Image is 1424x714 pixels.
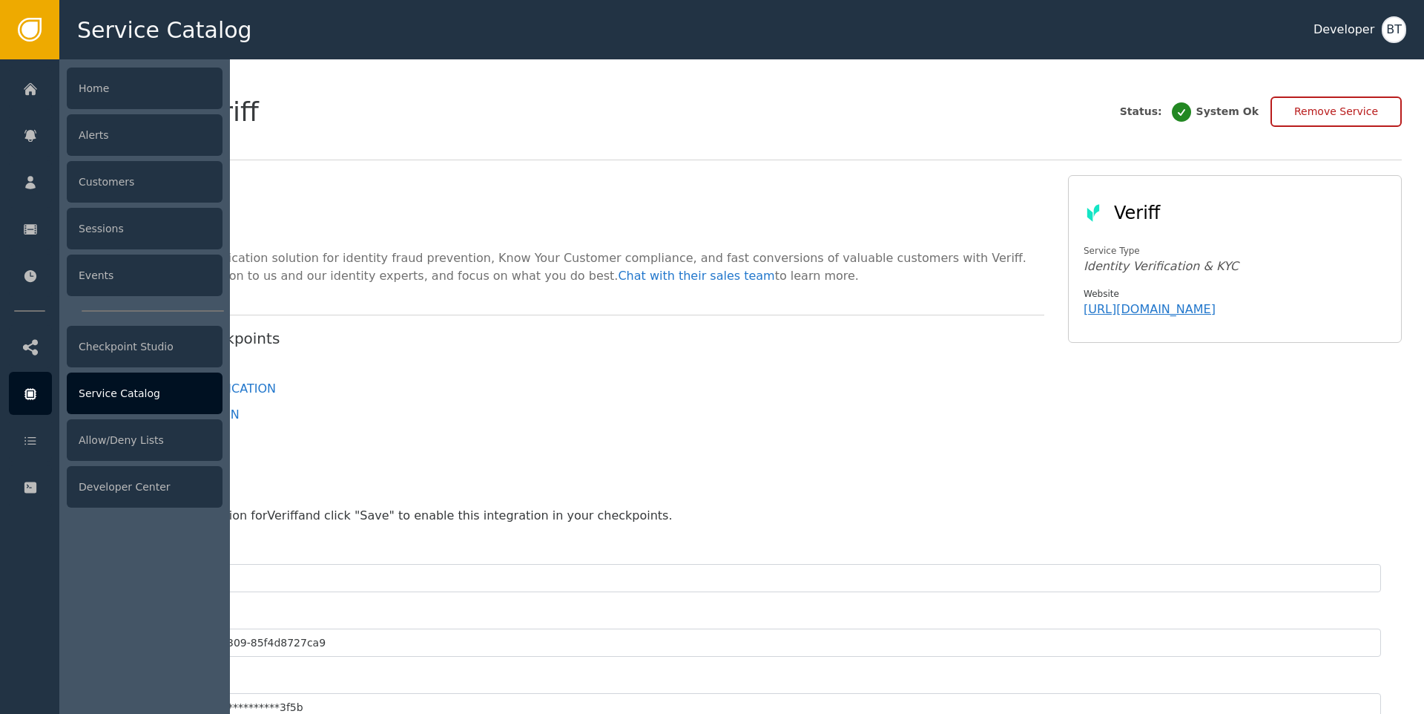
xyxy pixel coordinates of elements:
a: Events [9,254,222,297]
div: Sessions [67,208,222,249]
div: Events [67,255,222,296]
div: Customers [67,161,222,203]
div: Checkpoint Studio [67,326,222,367]
span: AI-powered identity verification solution for identity fraud prevention, Know Your Customer compl... [82,251,1026,283]
div: Configuration [82,465,1402,492]
a: Allow/Deny Lists [9,419,222,462]
div: Status: System Ok [1120,100,1259,124]
div: Service Type [1084,244,1386,258]
a: Service Catalog [9,372,222,415]
a: Checkpoint Studio [9,325,222,368]
a: Customers [9,160,222,203]
a: Developer Center [9,465,222,508]
span: Service: Veriff [82,99,259,125]
div: Developer [1313,21,1374,39]
div: Referenced in Checkpoints [82,327,1044,350]
div: Identity Verification & KYC [1084,258,1386,275]
button: BT [1382,16,1406,43]
button: Remove Service [1270,96,1402,127]
a: [URL][DOMAIN_NAME] [1084,302,1216,316]
a: Chat with their sales team [618,269,774,283]
div: Service Catalog [67,373,222,414]
a: Home [9,67,222,110]
div: Developer Center [67,466,222,508]
a: Sessions [9,207,222,250]
div: Home [67,68,222,109]
div: Allow/Deny Lists [67,419,222,461]
div: Website [1084,287,1386,301]
div: Alerts [67,114,222,156]
div: Overview [82,190,1044,217]
div: Veriff [1114,200,1386,226]
a: Alerts [9,114,222,157]
div: Enter your configuration for Veriff and click "Save" to enable this integration in your checkpoints. [102,507,1381,525]
span: Service Catalog [77,13,252,47]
